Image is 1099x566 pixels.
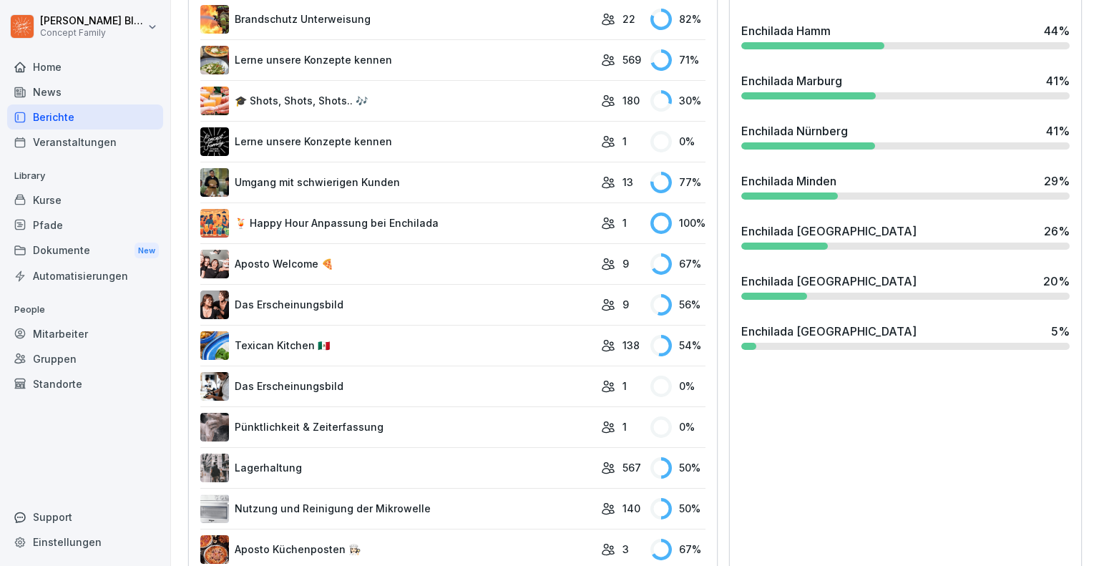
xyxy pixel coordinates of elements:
div: 67 % [650,539,705,560]
div: 26 % [1044,223,1070,240]
a: Veranstaltungen [7,130,163,155]
p: 1 [622,419,627,434]
a: Aposto Küchenposten 👩🏻‍🍳 [200,535,594,564]
div: 56 % [650,294,705,316]
p: People [7,298,163,321]
a: Pfade [7,213,163,238]
a: Enchilada Marburg41% [736,67,1075,105]
a: Enchilada Minden29% [736,167,1075,205]
img: i6ogmt7ly3s7b5mn1cy23an3.png [200,127,229,156]
img: dmzxxe2j9k7mju1g9zq5wdzb.png [200,250,229,278]
p: 9 [622,297,629,312]
a: Mitarbeiter [7,321,163,346]
a: Enchilada Nürnberg41% [736,117,1075,155]
a: Nutzung und Reinigung der Mikrowelle [200,494,594,523]
img: bwagz25yoydcqkgw1q3k1sbd.png [200,413,229,441]
div: Dokumente [7,238,163,264]
a: Pünktlichkeit & Zeiterfassung [200,413,594,441]
p: 9 [622,256,629,271]
a: Enchilada Hamm44% [736,16,1075,55]
div: 71 % [650,49,705,71]
p: 1 [622,215,627,230]
div: 41 % [1046,72,1070,89]
img: ufp6lg5l1jr1suvv4chl3dk5.png [200,535,229,564]
a: Home [7,54,163,79]
div: Berichte [7,104,163,130]
a: Brandschutz Unterweisung [200,5,594,34]
img: bgwdmktj1rlzm3rf9dbqeroz.png [200,372,229,401]
div: 50 % [650,498,705,519]
div: Support [7,504,163,530]
img: vmbwvq9f13krama3zjsomlgn.png [200,331,229,360]
p: 1 [622,134,627,149]
div: 5 % [1051,323,1070,340]
div: 67 % [650,253,705,275]
p: 1 [622,379,627,394]
a: Enchilada [GEOGRAPHIC_DATA]5% [736,317,1075,356]
p: 567 [622,460,641,475]
a: Automatisierungen [7,263,163,288]
a: Umgang mit schwierigen Kunden [200,168,594,197]
img: ibmq16c03v2u1873hyb2ubud.png [200,168,229,197]
div: 77 % [650,172,705,193]
a: Das Erscheinungsbild [200,372,594,401]
a: Texican Kitchen 🇲🇽 [200,331,594,360]
div: Enchilada Marburg [741,72,842,89]
a: Lerne unsere Konzepte kennen [200,127,594,156]
a: 🎓 Shots, Shots, Shots.. 🎶 [200,87,594,115]
a: 🍹 Happy Hour Anpassung bei Enchilada [200,209,594,238]
img: q2y488op23jdnwlybj9l9yhu.png [200,46,229,74]
div: 82 % [650,9,705,30]
a: DokumenteNew [7,238,163,264]
img: h1lolpoaabqe534qsg7vh4f7.png [200,494,229,523]
div: 29 % [1044,172,1070,190]
p: 569 [622,52,641,67]
img: zzov6v7ntk26bk7mur8pz9wg.png [200,5,229,34]
a: Enchilada [GEOGRAPHIC_DATA]20% [736,267,1075,306]
div: Enchilada Nürnberg [741,122,848,140]
a: Das Erscheinungsbild [200,291,594,319]
p: 180 [622,93,640,108]
div: 50 % [650,457,705,479]
a: News [7,79,163,104]
div: Enchilada [GEOGRAPHIC_DATA] [741,323,917,340]
div: 54 % [650,335,705,356]
p: 3 [622,542,629,557]
p: 13 [622,175,633,190]
a: Standorte [7,371,163,396]
p: Concept Family [40,28,145,38]
a: Lerne unsere Konzepte kennen [200,46,594,74]
a: Lagerhaltung [200,454,594,482]
div: Enchilada [GEOGRAPHIC_DATA] [741,223,917,240]
div: Enchilada Hamm [741,22,831,39]
div: 44 % [1044,22,1070,39]
a: Einstellungen [7,530,163,555]
p: 22 [622,11,635,26]
p: 140 [622,501,640,516]
p: 138 [622,338,640,353]
div: Enchilada [GEOGRAPHIC_DATA] [741,273,917,290]
div: 30 % [650,90,705,112]
p: Library [7,165,163,187]
div: 100 % [650,213,705,234]
div: 41 % [1046,122,1070,140]
div: Kurse [7,187,163,213]
div: 20 % [1043,273,1070,290]
div: 0 % [650,131,705,152]
img: kph3jhn6jj13stvi8j8m0h56.png [200,87,229,115]
a: Gruppen [7,346,163,371]
div: 0 % [650,416,705,438]
p: [PERSON_NAME] Blaschke [40,15,145,27]
a: Enchilada [GEOGRAPHIC_DATA]26% [736,217,1075,255]
div: 0 % [650,376,705,397]
div: Enchilada Minden [741,172,836,190]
